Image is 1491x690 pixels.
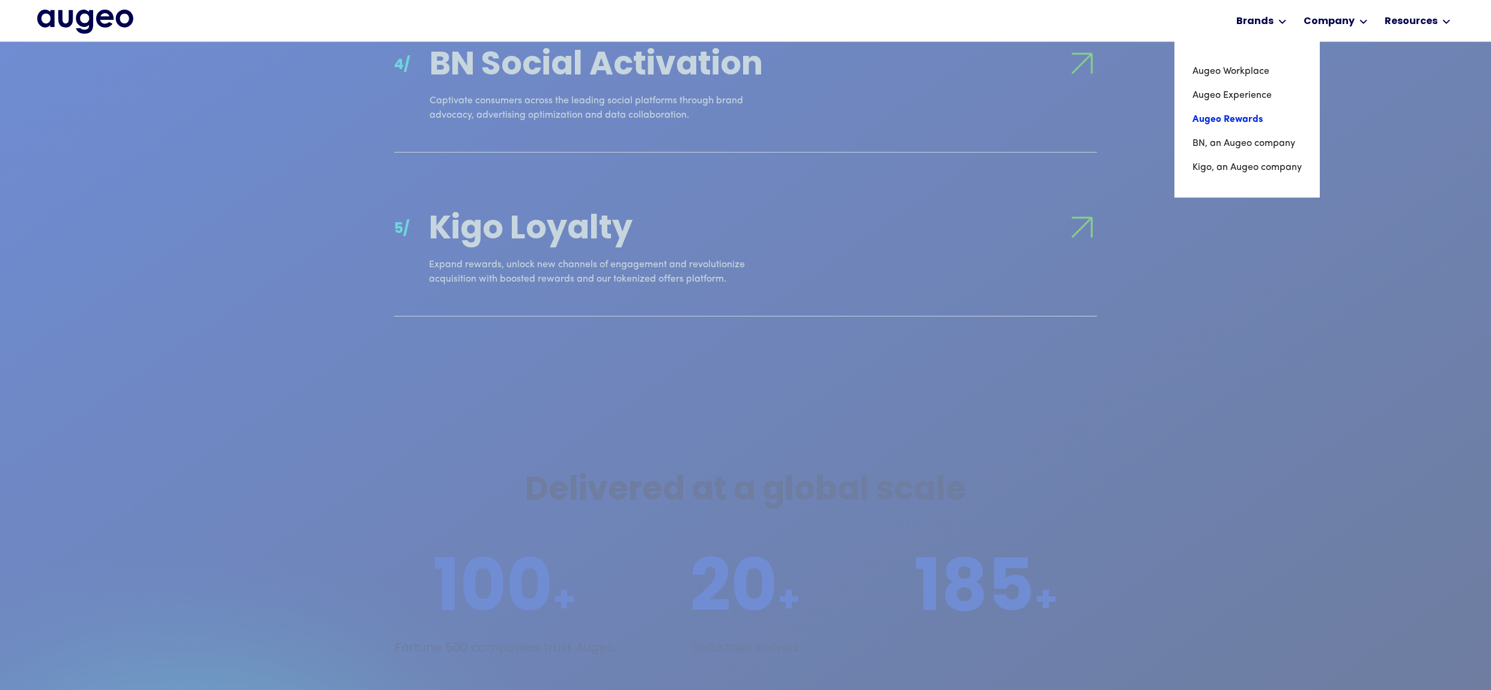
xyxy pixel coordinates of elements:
[1236,14,1274,29] div: Brands
[37,10,133,35] a: home
[1192,107,1302,132] a: Augeo Rewards
[1192,83,1302,107] a: Augeo Experience
[1192,132,1302,156] a: BN, an Augeo company
[1304,14,1355,29] div: Company
[1192,156,1302,180] a: Kigo, an Augeo company
[1174,41,1320,198] nav: Brands
[1192,59,1302,83] a: Augeo Workplace
[1385,14,1438,29] div: Resources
